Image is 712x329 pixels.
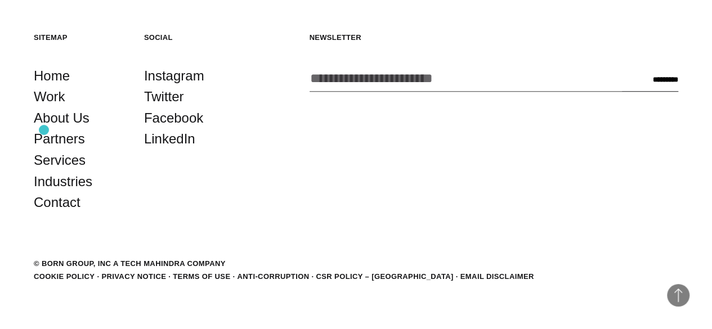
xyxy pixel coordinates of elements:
[34,65,70,87] a: Home
[34,107,89,129] a: About Us
[237,272,309,281] a: Anti-Corruption
[667,284,689,307] button: Back to Top
[316,272,453,281] a: CSR POLICY – [GEOGRAPHIC_DATA]
[34,86,65,107] a: Work
[34,171,92,192] a: Industries
[34,272,95,281] a: Cookie Policy
[34,192,80,213] a: Contact
[460,272,534,281] a: Email Disclaimer
[144,128,195,150] a: LinkedIn
[144,86,184,107] a: Twitter
[34,33,127,42] h5: Sitemap
[144,65,204,87] a: Instagram
[34,258,226,269] div: © BORN GROUP, INC A Tech Mahindra Company
[101,272,166,281] a: Privacy Notice
[144,33,238,42] h5: Social
[144,107,203,129] a: Facebook
[310,33,678,42] h5: Newsletter
[34,128,85,150] a: Partners
[34,150,86,171] a: Services
[173,272,230,281] a: Terms of Use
